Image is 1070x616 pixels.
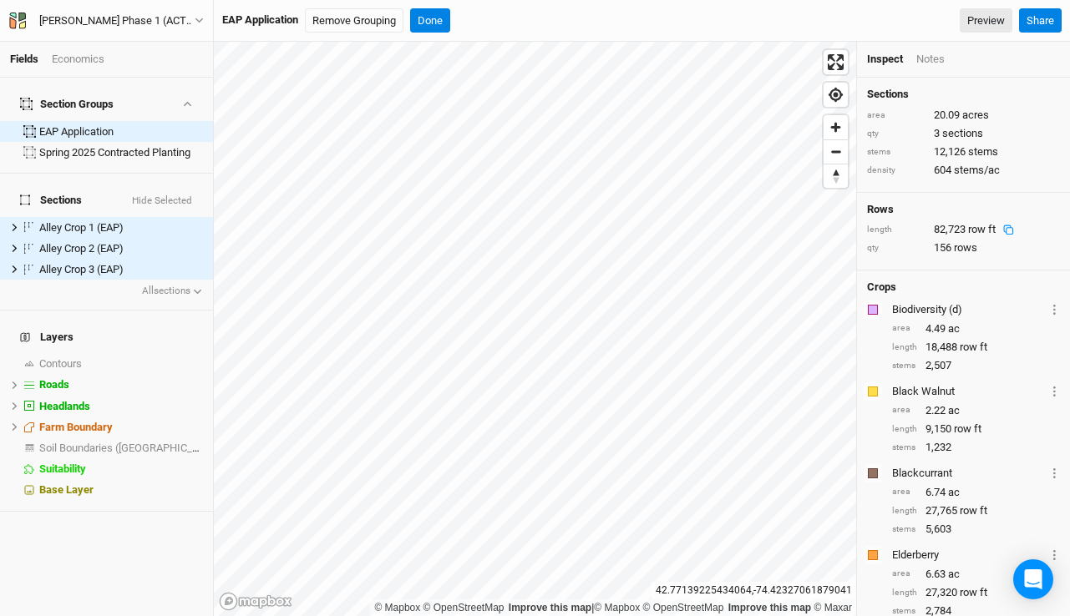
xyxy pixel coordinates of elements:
span: Reset bearing to north [824,164,848,188]
h4: Layers [10,321,203,354]
span: stems [968,144,998,159]
button: Enter fullscreen [824,50,848,74]
div: Alley Crop 3 (EAP) [39,263,203,276]
button: Reset bearing to north [824,164,848,188]
h4: Rows [867,203,1060,216]
a: Mapbox [374,602,420,613]
span: Zoom out [824,140,848,164]
div: | [374,599,852,616]
a: OpenStreetMap [423,602,505,613]
div: 5,603 [892,522,1060,537]
div: Base Layer [39,483,203,497]
a: Preview [960,8,1012,33]
span: Farm Boundary [39,421,113,433]
button: Crop Usage [1049,463,1060,482]
h4: Crops [867,280,896,294]
div: stems [892,360,917,372]
div: 604 [867,163,1060,178]
span: row ft [954,422,981,437]
div: EAP Application [39,125,203,139]
button: Copy [996,224,1022,236]
button: Allsections [141,283,204,300]
div: area [892,486,917,498]
a: Maxar [814,602,852,613]
button: Show section groups [180,98,194,109]
div: Economics [52,52,104,67]
div: 2,507 [892,358,1060,373]
div: Notes [916,52,945,67]
a: Fields [10,53,38,65]
div: length [867,224,925,236]
button: Zoom in [824,115,848,139]
div: Alley Crop 1 (EAP) [39,221,203,235]
div: Biodiversity (d) [892,302,1046,317]
span: Soil Boundaries ([GEOGRAPHIC_DATA]) [39,442,225,454]
div: 156 [867,240,1060,255]
span: Suitability [39,462,86,475]
div: Alley Crop 2 (EAP) [39,242,203,255]
span: rows [954,240,977,255]
div: stems [892,442,917,454]
span: row ft [968,223,996,235]
button: Done [410,8,450,33]
div: length [892,423,917,436]
span: acres [962,108,989,123]
div: area [892,404,917,417]
div: density [867,164,925,177]
button: Remove Grouping [305,8,403,33]
a: Mapbox logo [219,592,292,611]
span: row ft [960,585,987,600]
span: Headlands [39,400,90,412]
span: Sections [20,194,82,207]
a: Improve this map [509,602,591,613]
span: stems/ac [954,163,1000,178]
div: area [892,322,917,335]
div: length [892,587,917,599]
div: Black Walnut [892,384,1046,399]
div: Inspect [867,52,903,67]
div: 12,126 [867,144,1060,159]
div: Spring 2025 Contracted Planting [39,146,203,159]
span: Alley Crop 1 (EAP) [39,221,124,234]
button: [PERSON_NAME] Phase 1 (ACTIVE 2024) [8,12,205,30]
div: EAP Application [222,13,298,28]
button: Crop Usage [1049,300,1060,319]
span: ac [948,403,960,418]
div: 20.09 [867,108,1060,123]
span: Contours [39,357,82,370]
a: Improve this map [728,602,811,613]
button: Find my location [824,83,848,107]
button: Zoom out [824,139,848,164]
div: 4.49 [892,321,1060,336]
div: Contours [39,357,203,371]
span: ac [948,567,960,582]
div: qty [867,128,925,140]
div: Roads [39,378,203,391]
div: Farm Boundary [39,421,203,434]
div: Open Intercom Messenger [1013,559,1053,599]
button: Share [1019,8,1062,33]
div: 6.74 [892,485,1060,500]
div: 6.63 [892,567,1060,582]
span: row ft [960,503,987,518]
div: 18,488 [892,340,1060,355]
button: Hide Selected [131,195,193,207]
div: 1,232 [892,440,1060,455]
div: Blackcurrant [892,466,1046,481]
div: length [892,505,917,518]
div: 3 [867,126,1060,141]
a: OpenStreetMap [643,602,724,613]
div: 82,723 [934,222,1022,237]
h4: Sections [867,88,1060,101]
span: row ft [960,340,987,355]
span: Alley Crop 2 (EAP) [39,242,124,255]
div: Soil Boundaries (US) [39,442,203,455]
span: Base Layer [39,483,94,496]
div: qty [867,242,925,255]
div: length [892,341,917,354]
div: Suitability [39,462,203,476]
div: area [867,109,925,122]
div: Headlands [39,400,203,413]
